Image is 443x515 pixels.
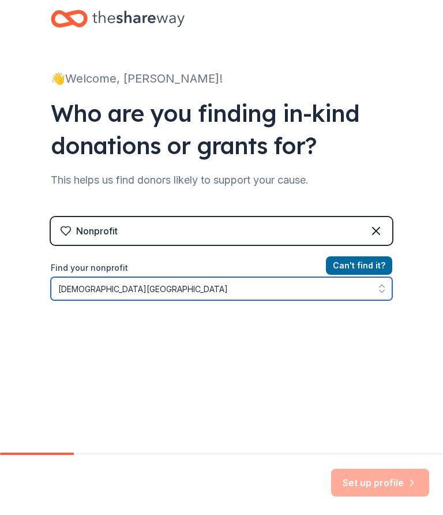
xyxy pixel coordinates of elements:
div: This helps us find donors likely to support your cause. [51,171,392,189]
button: Can't find it? [326,256,392,275]
div: Nonprofit [76,224,118,238]
input: Search by name, EIN, or city [51,277,392,300]
label: Find your nonprofit [51,261,392,275]
div: 👋 Welcome, [PERSON_NAME]! [51,69,392,88]
div: Who are you finding in-kind donations or grants for? [51,97,392,162]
